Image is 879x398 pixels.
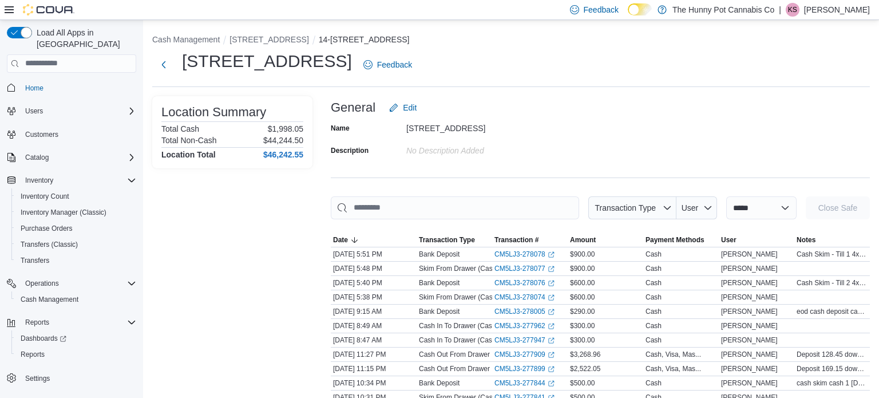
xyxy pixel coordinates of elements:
a: CM5LJ3-278074External link [494,293,555,302]
button: Reports [21,316,54,329]
p: Cash Out From Drawer (Cash 1) [419,350,518,359]
div: Cash [646,336,662,345]
span: Customers [21,127,136,141]
span: Cash Management [16,293,136,306]
span: KS [788,3,797,17]
div: Cash [646,379,662,388]
button: Customers [2,126,141,143]
button: Transaction Type [417,233,492,247]
span: User [721,235,737,245]
div: Cash [646,293,662,302]
a: CM5LJ3-278005External link [494,307,555,316]
p: [PERSON_NAME] [804,3,870,17]
p: Bank Deposit [419,379,460,388]
span: $500.00 [570,379,595,388]
h6: Total Non-Cash [161,136,217,145]
input: This is a search bar. As you type, the results lower in the page will automatically filter. [331,196,579,219]
span: Deposit 128.45 down 0.13 [797,350,868,359]
button: 14-[STREET_ADDRESS] [319,35,410,44]
a: Dashboards [16,332,71,345]
span: $3,268.96 [570,350,600,359]
span: [PERSON_NAME] [721,307,778,316]
a: CM5LJ3-278076External link [494,278,555,287]
h3: Location Summary [161,105,266,119]
span: Payment Methods [646,235,704,245]
div: Cash [646,278,662,287]
span: User [682,203,699,212]
span: Inventory Count [16,190,136,203]
span: Amount [570,235,596,245]
h4: $46,242.55 [263,150,303,159]
button: Users [21,104,47,118]
label: Name [331,124,350,133]
span: Cash Skim - Till 1 4x100 4x50 15x20 [797,250,868,259]
button: Edit [385,96,421,119]
a: CM5LJ3-277844External link [494,379,555,388]
a: Inventory Count [16,190,74,203]
span: Reports [16,348,136,361]
div: [DATE] 8:47 AM [331,333,417,347]
span: Customers [25,130,58,139]
div: Cash, Visa, Mas... [646,350,701,359]
p: Cash In To Drawer (Cash 2) [419,321,504,330]
span: $300.00 [570,336,595,345]
span: Home [21,81,136,95]
span: $2,522.05 [570,364,600,373]
h1: [STREET_ADDRESS] [182,50,352,73]
a: CM5LJ3-277947External link [494,336,555,345]
button: Inventory [21,174,58,187]
span: Transaction # [494,235,539,245]
span: Inventory Manager (Classic) [21,208,106,217]
span: $600.00 [570,293,595,302]
button: Settings [2,369,141,386]
img: Cova [23,4,74,15]
svg: External link [548,337,555,344]
span: Inventory [21,174,136,187]
a: Reports [16,348,49,361]
div: [DATE] 5:51 PM [331,247,417,261]
button: Next [152,53,175,76]
span: Catalog [21,151,136,164]
div: [STREET_ADDRESS] [406,119,560,133]
svg: External link [548,380,555,387]
svg: External link [548,251,555,258]
p: $1,998.05 [268,124,303,133]
span: Transfers [16,254,136,267]
span: Dashboards [16,332,136,345]
p: | [779,3,781,17]
button: User [719,233,794,247]
span: Users [25,107,43,116]
p: Cash In To Drawer (Cash 1) [419,336,504,345]
span: [PERSON_NAME] [721,293,778,302]
h6: Total Cash [161,124,199,133]
svg: External link [548,280,555,287]
span: Cash Skim - Till 2 4x100 2x50 5x20 [797,278,868,287]
p: Bank Deposit [419,250,460,259]
a: Cash Management [16,293,83,306]
div: Cash [646,264,662,273]
span: [PERSON_NAME] [721,379,778,388]
div: No Description added [406,141,560,155]
svg: External link [548,309,555,316]
a: Transfers (Classic) [16,238,82,251]
span: Users [21,104,136,118]
span: eod cash deposit cash 1 [DATE] 4x$10 17x$5 total=$125 eod cash deposit cash 2 [DATE] 1X$50 5x$20 ... [797,307,868,316]
a: Feedback [359,53,417,76]
button: Transfers (Classic) [11,237,141,253]
span: Date [333,235,348,245]
button: Payment Methods [643,233,719,247]
button: Reports [11,346,141,362]
span: Edit [403,102,417,113]
button: Reports [2,314,141,330]
h3: General [331,101,375,115]
a: Home [21,81,48,95]
a: CM5LJ3-278077External link [494,264,555,273]
span: $300.00 [570,321,595,330]
div: Cash, Visa, Mas... [646,364,701,373]
span: Close Safe [818,202,857,214]
span: Purchase Orders [16,222,136,235]
span: cash skim cash 1 [DATE] 2x100 2x50 10x20 [797,379,868,388]
span: $900.00 [570,264,595,273]
span: Dashboards [21,334,66,343]
span: Reports [25,318,49,327]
